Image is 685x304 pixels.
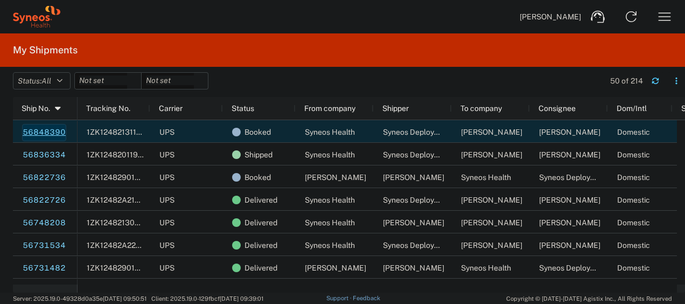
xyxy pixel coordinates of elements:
[244,143,272,166] span: Shipped
[539,128,600,136] span: Cheyenne Williams
[520,12,581,22] span: [PERSON_NAME]
[87,150,164,159] span: 1ZK124820119177494
[22,124,66,141] a: 56848390
[159,218,174,227] span: UPS
[22,237,66,254] a: 56731534
[244,166,271,189] span: Booked
[539,173,612,182] span: Syneos Deployments
[461,218,522,227] span: James Freeman
[461,196,522,204] span: Keisha Clinard
[22,260,66,277] a: 56731482
[460,104,502,113] span: To company
[383,196,456,204] span: Syneos Deployments
[159,264,174,272] span: UPS
[617,173,650,182] span: Domestic
[86,104,130,113] span: Tracking No.
[22,192,66,209] a: 56822726
[87,173,167,182] span: 1ZK124829016467876
[617,150,650,159] span: Domestic
[539,241,600,250] span: Dustin Tibbs
[244,279,277,302] span: Delivered
[75,73,141,89] input: Not set
[22,282,66,300] a: 56731479
[87,196,167,204] span: 1ZK12482A218572868
[539,218,600,227] span: James Freeman
[383,128,456,136] span: Syneos Deployments
[305,128,355,136] span: Syneos Health
[617,128,650,136] span: Domestic
[617,218,650,227] span: Domestic
[220,295,263,302] span: [DATE] 09:39:01
[22,104,50,113] span: Ship No.
[383,218,444,227] span: Brian Fenner
[539,150,600,159] span: Brittney Miller
[326,295,353,301] a: Support
[539,196,600,204] span: Keisha Clinard
[22,169,66,186] a: 56822736
[610,76,643,86] div: 50 of 214
[22,215,66,232] a: 56748208
[617,241,650,250] span: Domestic
[244,234,277,257] span: Delivered
[159,104,183,113] span: Carrier
[461,173,511,182] span: Syneos Health
[87,241,169,250] span: 1ZK12482A220982447
[617,196,650,204] span: Domestic
[151,295,263,302] span: Client: 2025.19.0-129fbcf
[461,264,511,272] span: Syneos Health
[159,173,174,182] span: UPS
[383,241,456,250] span: Syneos Deployments
[382,104,409,113] span: Shipper
[244,189,277,211] span: Delivered
[159,196,174,204] span: UPS
[142,73,208,89] input: Not set
[87,264,165,272] span: 1ZK124829014319413
[305,241,355,250] span: Syneos Health
[244,257,277,279] span: Delivered
[304,104,355,113] span: From company
[232,104,254,113] span: Status
[461,241,522,250] span: Dustin Tibbs
[383,173,444,182] span: Keisha Clinard
[244,121,271,143] span: Booked
[617,264,650,272] span: Domestic
[461,150,522,159] span: Brittney Miller
[461,128,522,136] span: Cheyenne Williams
[159,150,174,159] span: UPS
[244,211,277,234] span: Delivered
[103,295,146,302] span: [DATE] 09:50:51
[87,218,167,227] span: 1ZK124821303302042
[159,128,174,136] span: UPS
[305,196,355,204] span: Syneos Health
[305,150,355,159] span: Syneos Health
[539,264,612,272] span: Syneos Deployments
[41,77,51,85] span: All
[506,294,672,303] span: Copyright © [DATE]-[DATE] Agistix Inc., All Rights Reserved
[87,128,163,136] span: 1ZK124821311480102
[617,104,647,113] span: Dom/Intl
[13,72,71,89] button: Status:All
[353,295,380,301] a: Feedback
[305,264,366,272] span: Frank Costa
[305,218,355,227] span: Syneos Health
[539,104,576,113] span: Consignee
[13,44,78,57] h2: My Shipments
[383,264,444,272] span: Frank Costa
[13,295,146,302] span: Server: 2025.19.0-49328d0a35e
[383,150,456,159] span: Syneos Deployments
[305,173,366,182] span: Keisha Clinard
[22,147,66,164] a: 56836334
[159,241,174,250] span: UPS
